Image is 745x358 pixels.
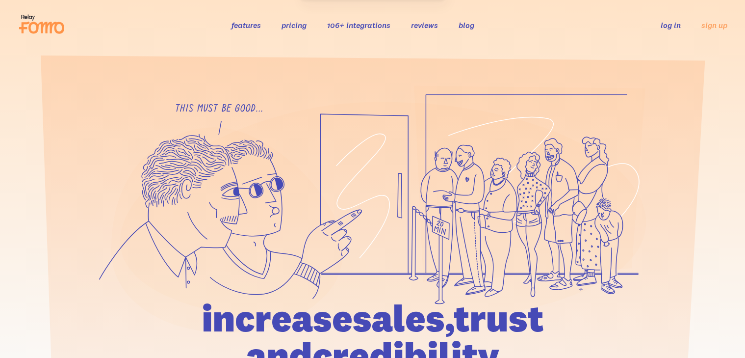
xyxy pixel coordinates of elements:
[661,20,681,30] a: log in
[411,20,438,30] a: reviews
[459,20,474,30] a: blog
[231,20,261,30] a: features
[701,20,727,30] a: sign up
[327,20,390,30] a: 106+ integrations
[282,20,307,30] a: pricing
